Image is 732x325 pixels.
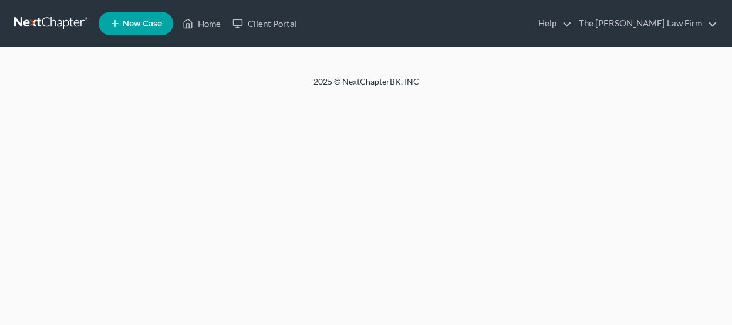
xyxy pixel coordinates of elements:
[227,13,303,34] a: Client Portal
[177,13,227,34] a: Home
[99,12,173,35] new-legal-case-button: New Case
[573,13,717,34] a: The [PERSON_NAME] Law Firm
[532,13,572,34] a: Help
[32,76,701,97] div: 2025 © NextChapterBK, INC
